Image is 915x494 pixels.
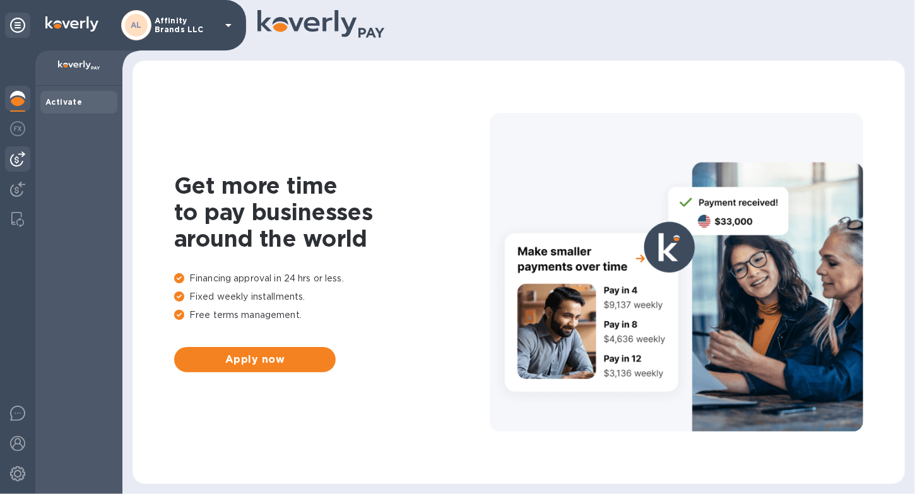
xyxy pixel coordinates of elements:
[131,20,142,30] b: AL
[184,352,326,367] span: Apply now
[174,309,490,322] p: Free terms management.
[174,290,490,303] p: Fixed weekly installments.
[174,172,490,252] h1: Get more time to pay businesses around the world
[155,16,218,34] p: Affinity Brands LLC
[174,347,336,372] button: Apply now
[45,16,98,32] img: Logo
[174,272,490,285] p: Financing approval in 24 hrs or less.
[10,121,25,136] img: Foreign exchange
[45,97,82,107] b: Activate
[5,13,30,38] div: Unpin categories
